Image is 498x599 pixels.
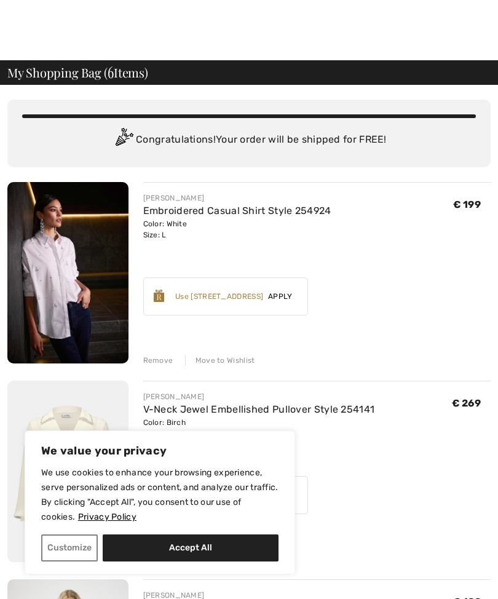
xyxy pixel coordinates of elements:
a: Privacy Policy [77,511,137,523]
img: Congratulation2.svg [111,128,136,153]
span: 6 [108,63,114,79]
a: Embroidered Casual Shirt Style 254924 [143,205,331,216]
div: Color: White Size: L [143,218,331,240]
img: V-Neck Jewel Embellished Pullover Style 254141 [7,381,128,562]
button: Customize [41,534,98,561]
a: V-Neck Jewel Embellished Pullover Style 254141 [143,403,375,415]
button: Accept All [103,534,279,561]
div: Use [STREET_ADDRESS] [175,291,263,302]
span: My Shopping Bag ( Items) [7,66,148,79]
p: We use cookies to enhance your browsing experience, serve personalized ads or content, and analyz... [41,466,279,525]
img: Embroidered Casual Shirt Style 254924 [7,182,128,363]
span: Apply [263,291,298,302]
span: € 199 [453,199,481,210]
div: Color: Birch Size: 14 [143,417,375,439]
div: [PERSON_NAME] [143,192,331,204]
span: € 269 [452,397,481,409]
div: We value your privacy [25,430,295,574]
img: Reward-Logo.svg [154,290,165,302]
div: Remove [143,355,173,366]
div: Move to Wishlist [185,355,255,366]
div: Congratulations! Your order will be shipped for FREE! [22,128,476,153]
div: [PERSON_NAME] [143,391,375,402]
p: We value your privacy [41,443,279,458]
